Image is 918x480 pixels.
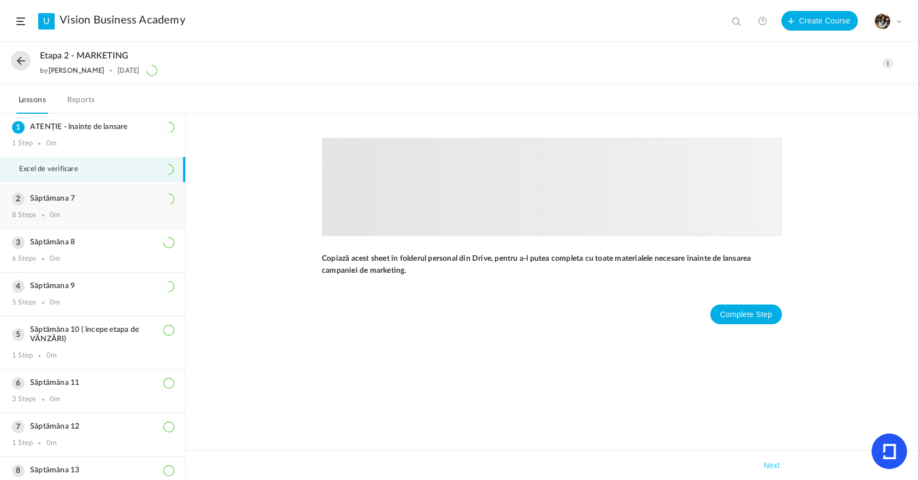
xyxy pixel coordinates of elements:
h3: Săptămâna 11 [12,378,173,388]
div: 5 Steps [12,298,36,307]
div: 0m [50,298,60,307]
button: Next [761,459,782,472]
div: 0m [46,352,57,360]
h3: Săptămâna 10 ( începe etapa de VÂNZĂRI) [12,325,173,344]
h3: Săptămâna 8 [12,238,173,247]
span: Excel de verificare [19,165,92,174]
span: Etapa 2 - MARKETING [40,51,128,61]
button: Complete Step [710,305,782,324]
div: 0m [50,211,60,220]
div: 0m [50,255,60,264]
div: 0m [50,395,60,404]
h3: Săptămana 9 [12,282,173,291]
div: 8 Steps [12,211,36,220]
a: [PERSON_NAME] [49,66,105,74]
h3: Săptămâna 12 [12,422,173,431]
div: 1 Step [12,439,33,448]
strong: Copiază acest sheet în folderul personal din Drive, pentru a-l putea completa cu toate materialel... [322,255,753,274]
div: 1 Step [12,139,33,148]
h3: Săptămana 7 [12,194,173,203]
a: U [38,13,55,30]
div: 3 Steps [12,395,36,404]
div: by [40,67,104,74]
button: Create Course [781,11,858,31]
a: Reports [65,93,97,114]
a: Lessons [16,93,48,114]
img: tempimagehs7pti.png [875,14,890,29]
div: 6 Steps [12,255,36,264]
div: [DATE] [117,67,139,74]
div: 0m [46,439,57,448]
h3: ATENȚIE - înainte de lansare [12,122,173,132]
div: 1 Step [12,352,33,360]
h3: Săptămâna 13 [12,466,173,475]
a: Vision Business Academy [60,14,185,27]
div: 0m [46,139,57,148]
